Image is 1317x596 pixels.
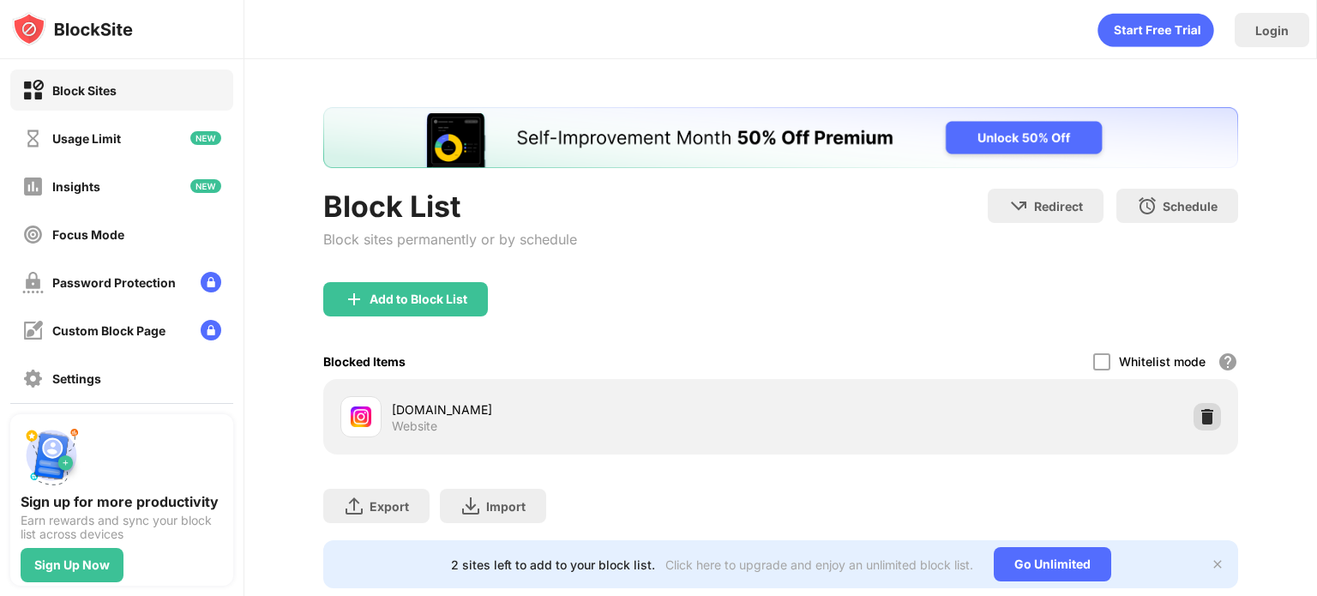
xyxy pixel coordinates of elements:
img: insights-off.svg [22,176,44,197]
div: Website [392,418,437,434]
img: focus-off.svg [22,224,44,245]
div: Block sites permanently or by schedule [323,231,577,248]
div: 2 sites left to add to your block list. [451,557,655,572]
div: Redirect [1034,199,1083,214]
div: [DOMAIN_NAME] [392,400,780,418]
div: Settings [52,371,101,386]
div: Blocked Items [323,354,406,369]
div: animation [1097,13,1214,47]
div: Sign up for more productivity [21,493,223,510]
div: Export [370,499,409,514]
div: Import [486,499,526,514]
div: Login [1255,23,1289,38]
div: Block Sites [52,83,117,98]
img: password-protection-off.svg [22,272,44,293]
div: Insights [52,179,100,194]
div: Go Unlimited [994,547,1111,581]
img: new-icon.svg [190,179,221,193]
img: time-usage-off.svg [22,128,44,149]
img: push-signup.svg [21,424,82,486]
img: lock-menu.svg [201,272,221,292]
div: Schedule [1163,199,1218,214]
div: Sign Up Now [34,558,110,572]
div: Focus Mode [52,227,124,242]
img: new-icon.svg [190,131,221,145]
div: Custom Block Page [52,323,165,338]
img: favicons [351,406,371,427]
img: customize-block-page-off.svg [22,320,44,341]
iframe: Banner [323,107,1238,168]
div: Add to Block List [370,292,467,306]
div: Earn rewards and sync your block list across devices [21,514,223,541]
div: Password Protection [52,275,176,290]
img: logo-blocksite.svg [12,12,133,46]
img: lock-menu.svg [201,320,221,340]
div: Click here to upgrade and enjoy an unlimited block list. [665,557,973,572]
img: block-on.svg [22,80,44,101]
img: settings-off.svg [22,368,44,389]
div: Whitelist mode [1119,354,1206,369]
div: Block List [323,189,577,224]
div: Usage Limit [52,131,121,146]
img: x-button.svg [1211,557,1224,571]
